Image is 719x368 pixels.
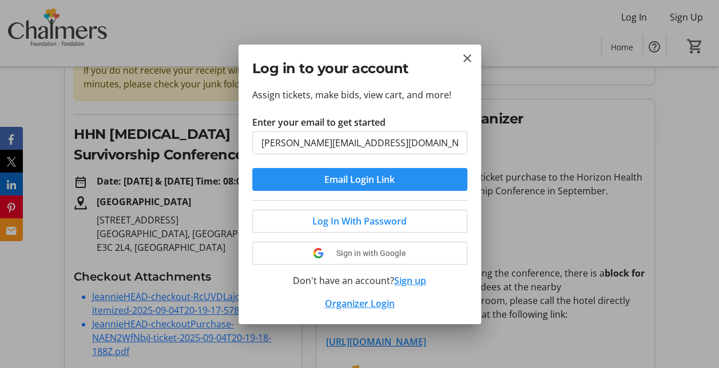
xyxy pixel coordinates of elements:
[312,214,407,228] span: Log In With Password
[394,274,426,287] button: Sign up
[252,210,467,233] button: Log In With Password
[252,58,467,79] h2: Log in to your account
[324,173,395,186] span: Email Login Link
[336,249,406,258] span: Sign in with Google
[460,51,474,65] button: Close
[252,168,467,191] button: Email Login Link
[252,242,467,265] button: Sign in with Google
[325,297,395,310] a: Organizer Login
[252,274,467,287] div: Don't have an account?
[252,131,467,154] input: Email Address
[252,88,467,102] p: Assign tickets, make bids, view cart, and more!
[252,115,386,129] label: Enter your email to get started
